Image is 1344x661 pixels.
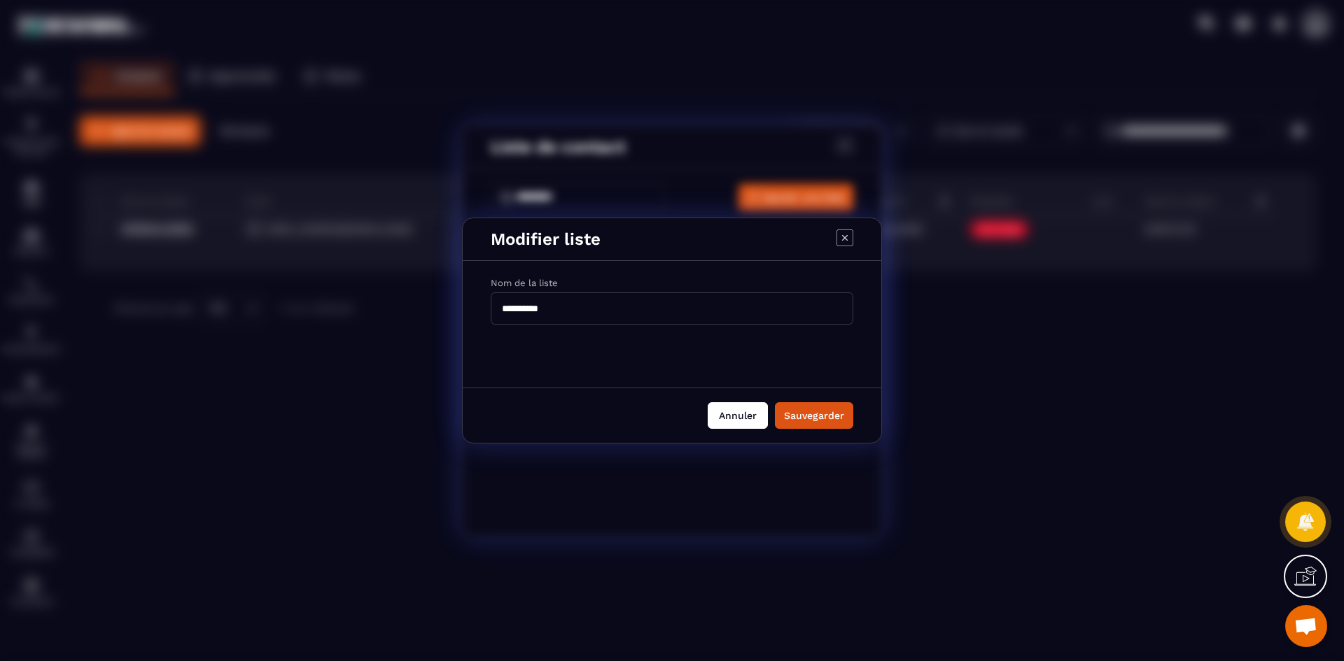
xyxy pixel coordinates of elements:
[708,402,768,429] button: Annuler
[491,278,558,288] label: Nom de la liste
[775,402,853,429] button: Sauvegarder
[491,229,601,249] p: Modifier liste
[1285,605,1327,647] div: Ouvrir le chat
[784,408,844,422] div: Sauvegarder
